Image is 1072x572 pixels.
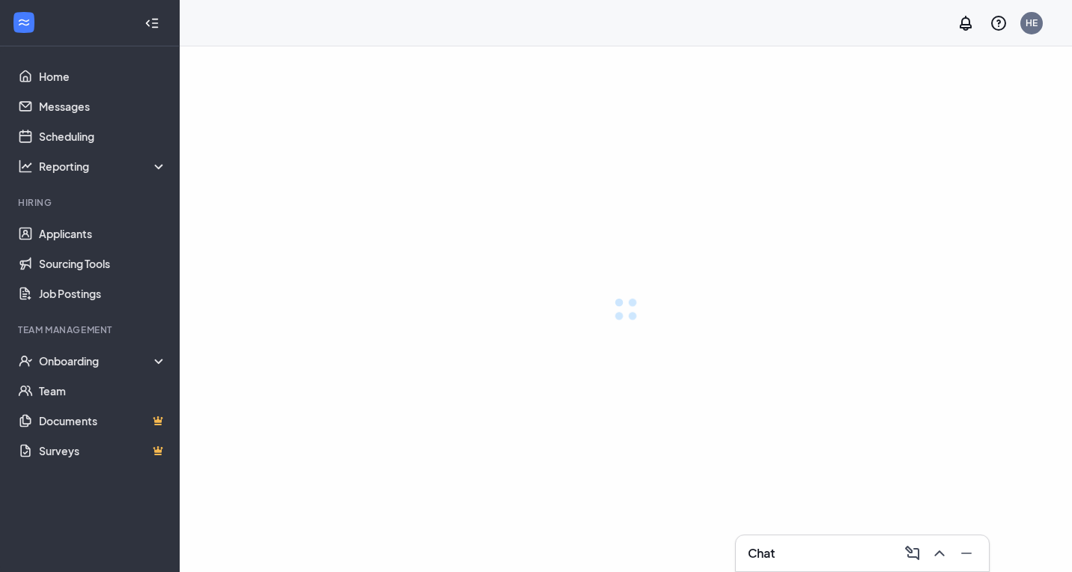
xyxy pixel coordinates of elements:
svg: Analysis [18,159,33,174]
a: Job Postings [39,279,167,308]
div: Onboarding [39,353,168,368]
button: Minimize [953,541,977,565]
svg: QuestionInfo [990,14,1008,32]
div: Hiring [18,196,164,209]
svg: WorkstreamLogo [16,15,31,30]
a: Scheduling [39,121,167,151]
a: Sourcing Tools [39,249,167,279]
a: DocumentsCrown [39,406,167,436]
a: Home [39,61,167,91]
a: Team [39,376,167,406]
svg: Collapse [144,16,159,31]
div: Team Management [18,323,164,336]
svg: ChevronUp [931,544,948,562]
svg: ComposeMessage [904,544,922,562]
button: ComposeMessage [899,541,923,565]
button: ChevronUp [926,541,950,565]
svg: UserCheck [18,353,33,368]
div: Reporting [39,159,168,174]
svg: Minimize [957,544,975,562]
svg: Notifications [957,14,975,32]
a: Messages [39,91,167,121]
div: HE [1026,16,1038,29]
a: SurveysCrown [39,436,167,466]
a: Applicants [39,219,167,249]
h3: Chat [748,545,775,562]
